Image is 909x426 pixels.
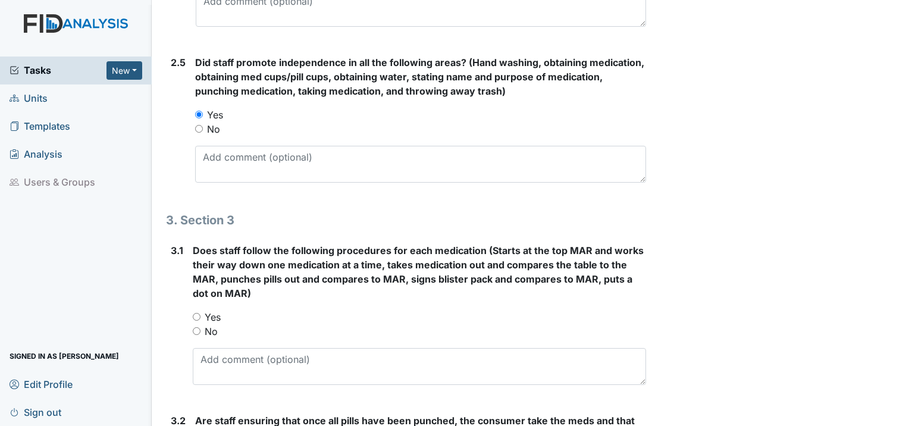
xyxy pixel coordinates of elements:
span: Sign out [10,403,61,421]
span: Does staff follow the following procedures for each medication (Starts at the top MAR and works t... [193,245,644,299]
label: 2.5 [171,55,186,70]
label: 3.1 [171,243,183,258]
input: No [195,125,203,133]
span: Signed in as [PERSON_NAME] [10,347,119,365]
h1: 3. Section 3 [166,211,646,229]
span: Templates [10,117,70,136]
label: Yes [205,310,221,324]
span: Did staff promote independence in all the following areas? (Hand washing, obtaining medication, o... [195,57,644,97]
label: No [207,122,220,136]
a: Tasks [10,63,106,77]
span: Analysis [10,145,62,164]
input: Yes [195,111,203,118]
input: Yes [193,313,200,321]
span: Edit Profile [10,375,73,393]
label: No [205,324,218,339]
input: No [193,327,200,335]
button: New [106,61,142,80]
span: Units [10,89,48,108]
label: Yes [207,108,223,122]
